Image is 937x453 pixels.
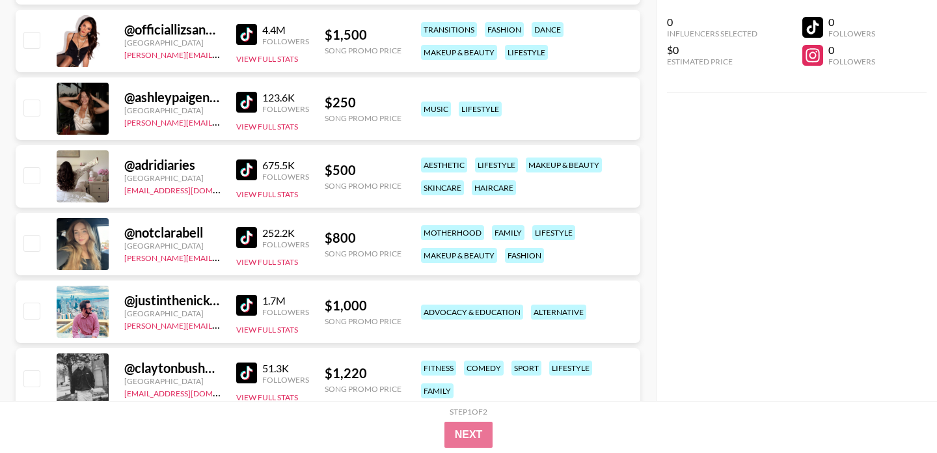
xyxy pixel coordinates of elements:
div: lifestyle [459,102,502,117]
div: Song Promo Price [325,46,401,55]
div: Followers [262,104,309,114]
div: 252.2K [262,226,309,240]
div: [GEOGRAPHIC_DATA] [124,105,221,115]
div: makeup & beauty [421,45,497,60]
div: lifestyle [505,45,548,60]
div: 1.7M [262,294,309,307]
div: Followers [262,375,309,385]
div: @ notclarabell [124,225,221,241]
div: [GEOGRAPHIC_DATA] [124,173,221,183]
div: Followers [828,29,875,38]
div: 4.4M [262,23,309,36]
div: [GEOGRAPHIC_DATA] [124,38,221,48]
div: Influencers Selected [667,29,757,38]
div: fitness [421,361,456,376]
div: sport [511,361,541,376]
div: Followers [828,57,875,66]
div: @ ashleypaigenicholson [124,89,221,105]
div: Song Promo Price [325,249,401,258]
div: $ 1,000 [325,297,401,314]
div: comedy [464,361,504,376]
div: lifestyle [549,361,592,376]
button: View Full Stats [236,189,298,199]
img: TikTok [236,24,257,45]
button: View Full Stats [236,325,298,335]
a: [PERSON_NAME][EMAIL_ADDRESS][DOMAIN_NAME] [124,48,317,60]
a: [PERSON_NAME][EMAIL_ADDRESS][DOMAIN_NAME] [124,251,317,263]
img: TikTok [236,159,257,180]
a: [PERSON_NAME][EMAIL_ADDRESS][DOMAIN_NAME] [124,115,317,128]
a: [EMAIL_ADDRESS][DOMAIN_NAME] [124,183,255,195]
button: View Full Stats [236,122,298,131]
div: Song Promo Price [325,384,401,394]
div: [GEOGRAPHIC_DATA] [124,309,221,318]
div: Followers [262,240,309,249]
div: 0 [828,16,875,29]
div: Step 1 of 2 [450,407,487,417]
div: haircare [472,180,516,195]
div: dance [532,22,564,37]
div: music [421,102,451,117]
div: alternative [531,305,586,320]
div: 51.3K [262,362,309,375]
div: lifestyle [475,158,518,172]
div: 0 [667,16,757,29]
div: $0 [667,44,757,57]
div: @ claytonbush2000 [124,360,221,376]
div: Song Promo Price [325,113,401,123]
div: advocacy & education [421,305,523,320]
div: @ officiallizsanchez [124,21,221,38]
div: lifestyle [532,225,575,240]
div: fashion [505,248,544,263]
div: Estimated Price [667,57,757,66]
div: motherhood [421,225,484,240]
div: Followers [262,307,309,317]
div: $ 250 [325,94,401,111]
div: $ 1,220 [325,365,401,381]
img: TikTok [236,295,257,316]
div: [GEOGRAPHIC_DATA] [124,376,221,386]
div: makeup & beauty [421,248,497,263]
div: family [421,383,454,398]
div: $ 1,500 [325,27,401,43]
div: Followers [262,172,309,182]
button: View Full Stats [236,54,298,64]
button: View Full Stats [236,257,298,267]
div: Song Promo Price [325,181,401,191]
div: @ adridiaries [124,157,221,173]
img: TikTok [236,363,257,383]
a: [EMAIL_ADDRESS][DOMAIN_NAME] [124,386,255,398]
div: 123.6K [262,91,309,104]
a: [PERSON_NAME][EMAIL_ADDRESS][PERSON_NAME][DOMAIN_NAME] [124,318,379,331]
div: skincare [421,180,464,195]
div: transitions [421,22,477,37]
div: @ justinthenickofcrime [124,292,221,309]
div: family [492,225,524,240]
button: Next [444,422,493,448]
div: aesthetic [421,158,467,172]
div: makeup & beauty [526,158,602,172]
div: $ 500 [325,162,401,178]
div: $ 800 [325,230,401,246]
div: Followers [262,36,309,46]
img: TikTok [236,92,257,113]
div: 675.5K [262,159,309,172]
div: fashion [485,22,524,37]
div: [GEOGRAPHIC_DATA] [124,241,221,251]
img: TikTok [236,227,257,248]
button: View Full Stats [236,392,298,402]
div: 0 [828,44,875,57]
div: Song Promo Price [325,316,401,326]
